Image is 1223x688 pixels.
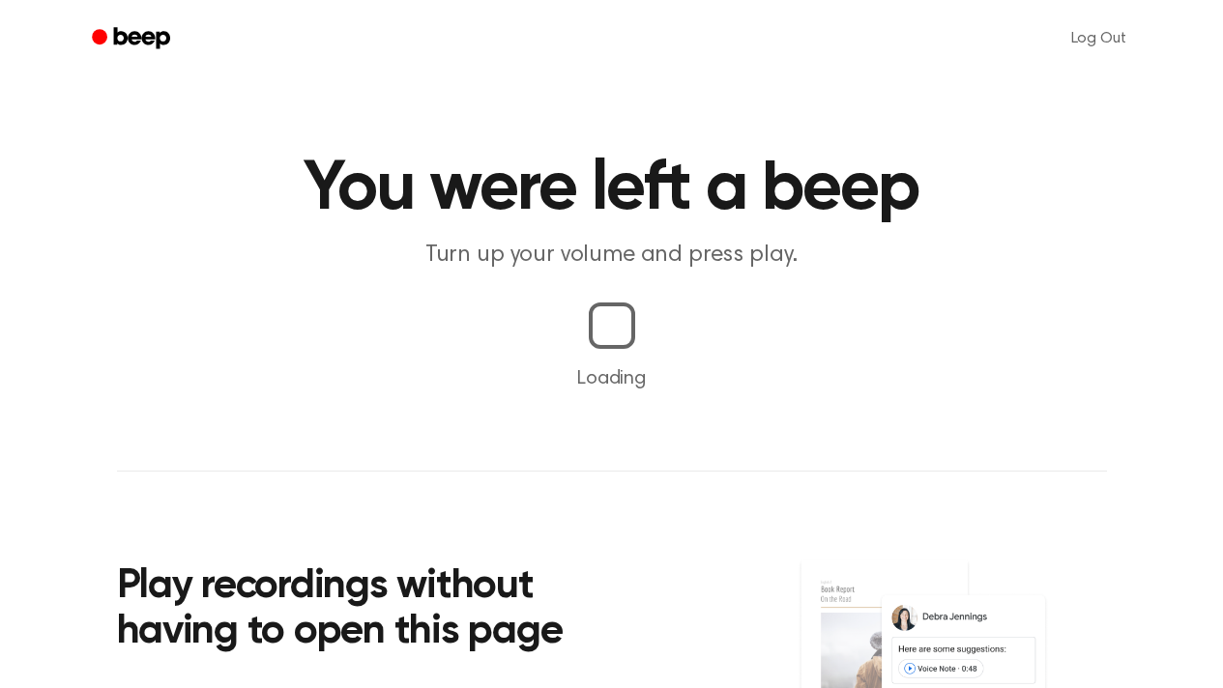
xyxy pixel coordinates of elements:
[241,240,983,272] p: Turn up your volume and press play.
[117,564,638,656] h2: Play recordings without having to open this page
[117,155,1107,224] h1: You were left a beep
[23,364,1200,393] p: Loading
[78,20,188,58] a: Beep
[1052,15,1146,62] a: Log Out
